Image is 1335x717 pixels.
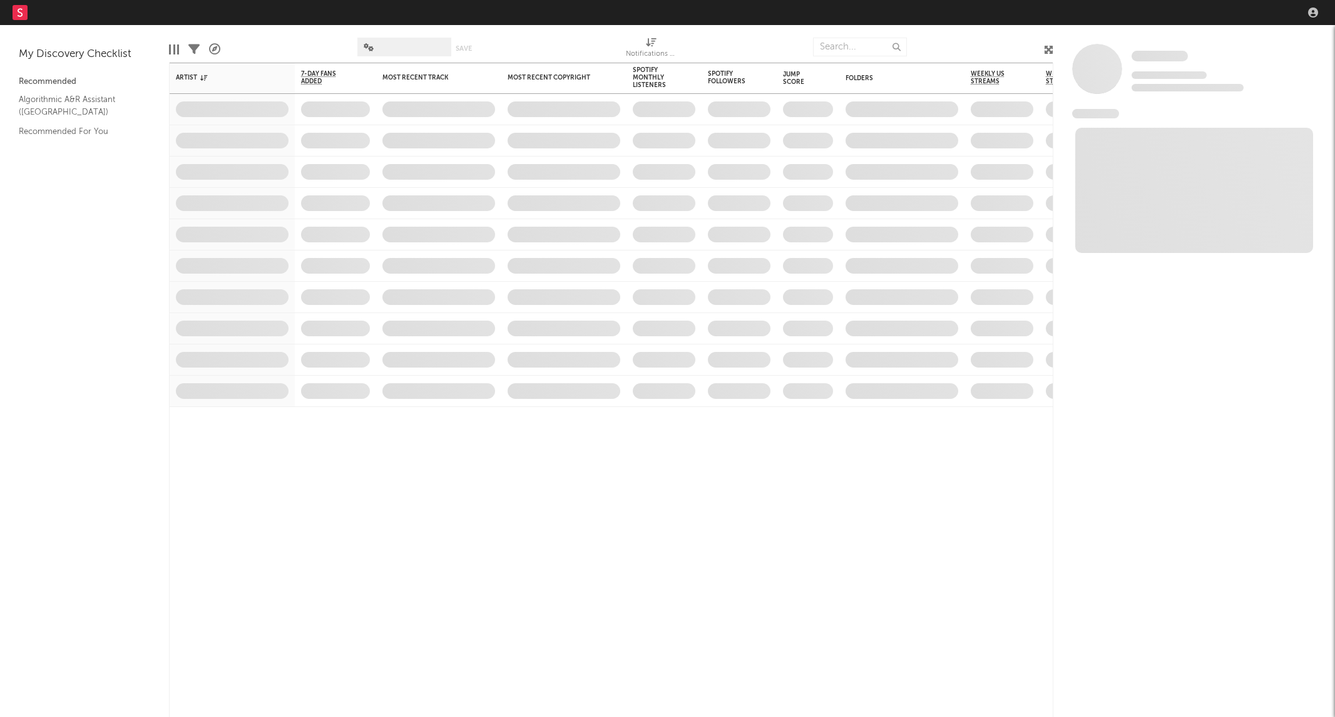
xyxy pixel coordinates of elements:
[209,31,220,68] div: A&R Pipeline
[19,75,150,90] div: Recommended
[626,31,676,68] div: Notifications (Artist)
[708,70,752,85] div: Spotify Followers
[19,125,138,138] a: Recommended For You
[176,74,270,81] div: Artist
[188,31,200,68] div: Filters
[382,74,476,81] div: Most Recent Track
[1072,109,1119,118] span: News Feed
[1046,70,1093,85] span: Weekly UK Streams
[971,70,1015,85] span: Weekly US Streams
[19,93,138,118] a: Algorithmic A&R Assistant ([GEOGRAPHIC_DATA])
[169,31,179,68] div: Edit Columns
[1132,71,1207,79] span: Tracking Since: [DATE]
[813,38,907,56] input: Search...
[1132,50,1188,63] a: Some Artist
[508,74,601,81] div: Most Recent Copyright
[1132,51,1188,61] span: Some Artist
[19,47,150,62] div: My Discovery Checklist
[456,45,472,52] button: Save
[301,70,351,85] span: 7-Day Fans Added
[783,71,814,86] div: Jump Score
[1132,84,1244,91] span: 0 fans last week
[846,75,939,82] div: Folders
[626,47,676,62] div: Notifications (Artist)
[633,66,677,89] div: Spotify Monthly Listeners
